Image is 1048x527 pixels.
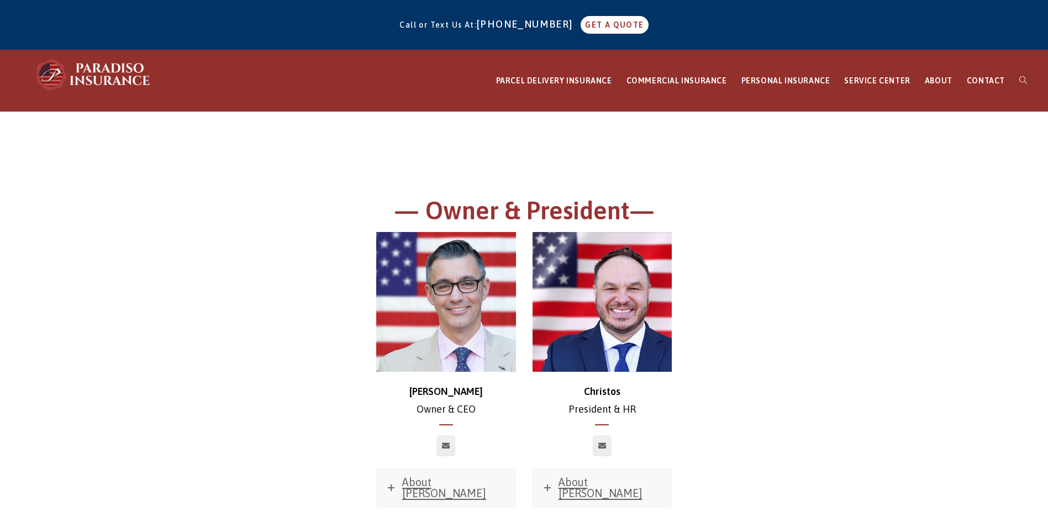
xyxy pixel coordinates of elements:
a: About [PERSON_NAME] [533,469,672,507]
a: PARCEL DELIVERY INSURANCE [489,50,619,112]
span: CONTACT [967,76,1005,85]
a: SERVICE CENTER [837,50,917,112]
a: GET A QUOTE [581,16,648,34]
span: COMMERCIAL INSURANCE [626,76,727,85]
strong: [PERSON_NAME] [409,386,483,397]
span: About [PERSON_NAME] [559,476,643,499]
strong: Christos [584,386,620,397]
span: PERSONAL INSURANCE [741,76,830,85]
span: ABOUT [925,76,952,85]
a: ABOUT [918,50,960,112]
span: About [PERSON_NAME] [402,476,486,499]
p: Owner & CEO [376,383,516,419]
a: PERSONAL INSURANCE [734,50,838,112]
span: SERVICE CENTER [844,76,910,85]
a: [PHONE_NUMBER] [477,18,578,30]
a: COMMERCIAL INSURANCE [619,50,734,112]
img: Christos_500x500 [533,232,672,372]
img: Paradiso Insurance [33,58,155,91]
span: PARCEL DELIVERY INSURANCE [496,76,612,85]
a: CONTACT [960,50,1012,112]
span: Call or Text Us At: [399,20,477,29]
a: About [PERSON_NAME] [377,469,515,507]
h1: — Owner & President— [220,194,828,233]
p: President & HR [533,383,672,419]
img: chris-500x500 (1) [376,232,516,372]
